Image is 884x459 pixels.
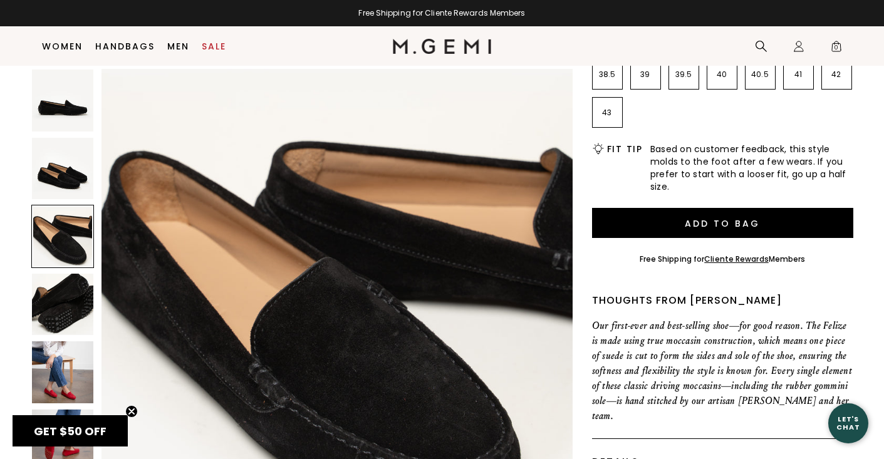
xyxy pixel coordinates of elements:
img: M.Gemi [393,39,491,54]
a: Women [42,41,83,51]
img: The Felize Suede [32,341,94,403]
button: Close teaser [125,405,138,418]
a: Cliente Rewards [704,254,769,264]
p: 42 [822,70,851,80]
p: 39 [631,70,660,80]
a: Sale [202,41,226,51]
img: The Felize Suede [32,70,94,132]
span: GET $50 OFF [34,423,107,439]
p: Our first-ever and best-selling shoe—for good reason. The Felize is made using true moccasin cons... [592,318,853,423]
button: Add to Bag [592,208,853,238]
p: 40.5 [746,70,775,80]
p: 41 [784,70,813,80]
div: Free Shipping for Members [640,254,806,264]
p: 38.5 [593,70,622,80]
a: Handbags [95,41,155,51]
div: Let's Chat [828,415,868,431]
img: The Felize Suede [32,274,94,336]
p: 43 [593,108,622,118]
h2: Fit Tip [607,144,643,154]
a: Men [167,41,189,51]
span: 0 [830,43,843,55]
span: Based on customer feedback, this style molds to the foot after a few wears. If you prefer to star... [650,143,853,193]
p: 39.5 [669,70,699,80]
p: 40 [707,70,737,80]
div: Thoughts from [PERSON_NAME] [592,293,853,308]
div: GET $50 OFFClose teaser [13,415,128,446]
img: The Felize Suede [32,138,94,200]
